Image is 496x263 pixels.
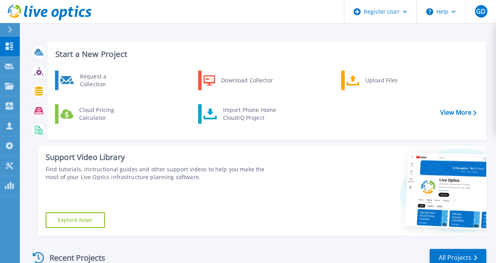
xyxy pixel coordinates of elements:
div: Request a Collection [76,73,133,88]
a: Request a Collection [55,71,135,90]
span: GD [476,8,485,14]
a: Explore Now! [46,212,105,228]
h3: Start a New Project [55,50,476,59]
div: Import Phone Home CloudIQ Project [219,106,280,122]
div: Upload Files [361,73,419,88]
a: Download Collector [198,71,278,90]
a: Cloud Pricing Calculator [55,104,135,124]
a: Upload Files [341,71,421,90]
div: Cloud Pricing Calculator [75,106,133,122]
a: View More [440,109,477,116]
div: Support Video Library [46,152,279,162]
div: Find tutorials, instructional guides and other support videos to help you make the most of your L... [46,165,279,181]
div: Download Collector [217,73,276,88]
